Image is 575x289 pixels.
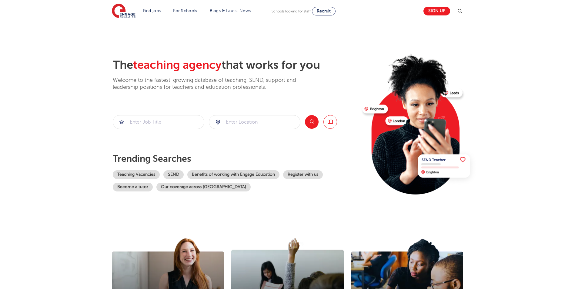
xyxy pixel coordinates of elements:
a: Blogs & Latest News [210,8,251,13]
p: Welcome to the fastest-growing database of teaching, SEND, support and leadership positions for t... [113,77,313,91]
a: Our coverage across [GEOGRAPHIC_DATA] [156,183,251,191]
a: Find jobs [143,8,161,13]
a: For Schools [173,8,197,13]
div: Submit [209,115,300,129]
input: Submit [209,115,300,129]
span: Recruit [317,9,331,13]
a: Sign up [423,7,450,15]
a: Register with us [283,170,323,179]
span: Schools looking for staff [272,9,311,13]
a: SEND [163,170,184,179]
div: Submit [113,115,204,129]
span: teaching agency [133,58,222,71]
input: Submit [113,115,204,129]
a: Teaching Vacancies [113,170,160,179]
p: Trending searches [113,153,357,164]
a: Become a tutor [113,183,153,191]
a: Benefits of working with Engage Education [187,170,279,179]
h2: The that works for you [113,58,357,72]
a: Recruit [312,7,336,15]
img: Engage Education [112,4,135,19]
button: Search [305,115,319,129]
